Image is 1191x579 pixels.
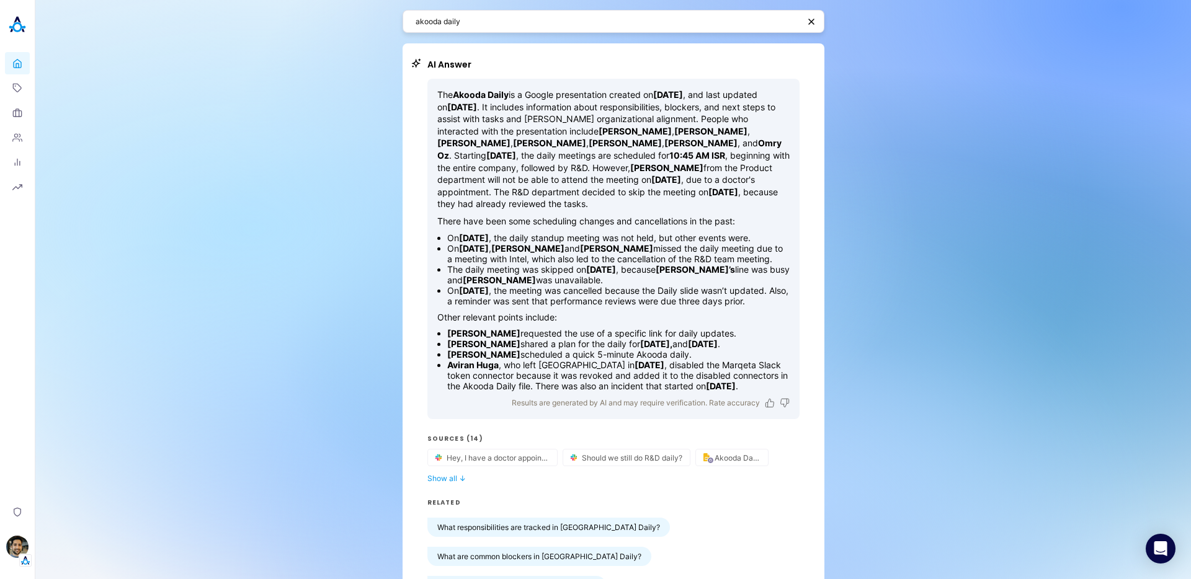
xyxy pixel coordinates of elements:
li: , who left [GEOGRAPHIC_DATA] in , disabled the Marqeta Slack token connector because it was revok... [447,360,790,391]
button: Show all ↓ [427,474,800,483]
h3: RELATED [427,498,461,508]
strong: [PERSON_NAME]’s [656,264,735,275]
button: Itamar NiddamTenant Logo [5,531,30,567]
span: Hey, I have a doctor appointment so won’t be able to join the daily [447,453,550,462]
strong: [PERSON_NAME] [674,126,747,136]
p: Other relevant points include: [437,311,790,324]
strong: [DATE] [651,174,681,185]
span: ↓ [459,474,466,483]
h2: AI Answer [427,58,800,71]
strong: [DATE] [459,243,489,254]
img: Slack [568,452,579,463]
li: shared a plan for the daily for and . [447,338,790,349]
button: What responsibilities are tracked in [GEOGRAPHIC_DATA] Daily? [427,518,670,537]
button: Like [765,398,775,408]
strong: [PERSON_NAME] [437,138,511,148]
strong: [PERSON_NAME] [580,243,653,254]
li: On , the daily standup meeting was not held, but other events were. [447,232,790,243]
span: Should we still do R&D daily? [582,453,682,462]
li: The daily meeting was skipped on , because line was busy and was unavailable. [447,264,790,285]
button: Dislike [780,398,790,408]
strong: [DATE] [635,360,664,370]
strong: [PERSON_NAME] [630,162,703,173]
strong: [PERSON_NAME] [447,338,520,349]
img: Tenant Logo [19,554,32,567]
span: Akooda Daily [715,453,761,462]
strong: [PERSON_NAME] [463,275,536,285]
strong: [DATE] [708,187,738,197]
li: On , and missed the daily meeting due to a meeting with Intel, which also led to the cancellation... [447,243,790,264]
strong: [PERSON_NAME] [513,138,586,148]
strong: Omry Oz [437,138,782,161]
li: On , the meeting was cancelled because the Daily slide wasn’t updated. Also, a reminder was sent ... [447,285,790,306]
strong: [PERSON_NAME] [589,138,662,148]
li: requested the use of a specific link for daily updates. [447,328,790,338]
button: source-button [696,449,768,466]
strong: [DATE] [706,381,736,391]
strong: [PERSON_NAME] [447,349,520,360]
button: source-button [428,449,557,466]
p: There have been some scheduling changes and cancellations in the past: [437,215,790,228]
strong: [DATE], [640,338,672,349]
img: Akooda Logo [5,12,30,37]
strong: [DATE] [447,102,477,112]
img: Slack [433,452,444,463]
strong: Aviran Huga [447,360,499,370]
strong: [DATE] [486,150,516,161]
strong: Akooda Daily [453,89,509,100]
h3: Sources (14) [427,434,800,444]
img: Google Drive [701,452,712,463]
strong: 10:45 AM ISR [669,150,725,161]
img: Private Interaction [708,457,713,463]
strong: [PERSON_NAME] [599,126,672,136]
strong: [DATE] [459,232,489,243]
div: Open Intercom Messenger [1146,534,1175,564]
button: source-button [563,449,690,466]
img: Itamar Niddam [6,536,29,558]
p: Results are generated by AI and may require verification. Rate accuracy [512,396,760,409]
li: scheduled a quick 5-minute Akooda daily. [447,349,790,360]
strong: [DATE] [688,338,718,349]
strong: [DATE] [586,264,616,275]
strong: [DATE] [459,285,489,296]
strong: [PERSON_NAME] [447,328,520,338]
strong: [PERSON_NAME] [491,243,564,254]
textarea: akooda daily [416,15,799,27]
strong: [DATE] [653,89,683,100]
strong: [PERSON_NAME] [664,138,738,148]
p: The is a Google presentation created on , and last updated on . It includes information about res... [437,89,790,210]
button: What are common blockers in [GEOGRAPHIC_DATA] Daily? [427,547,651,566]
